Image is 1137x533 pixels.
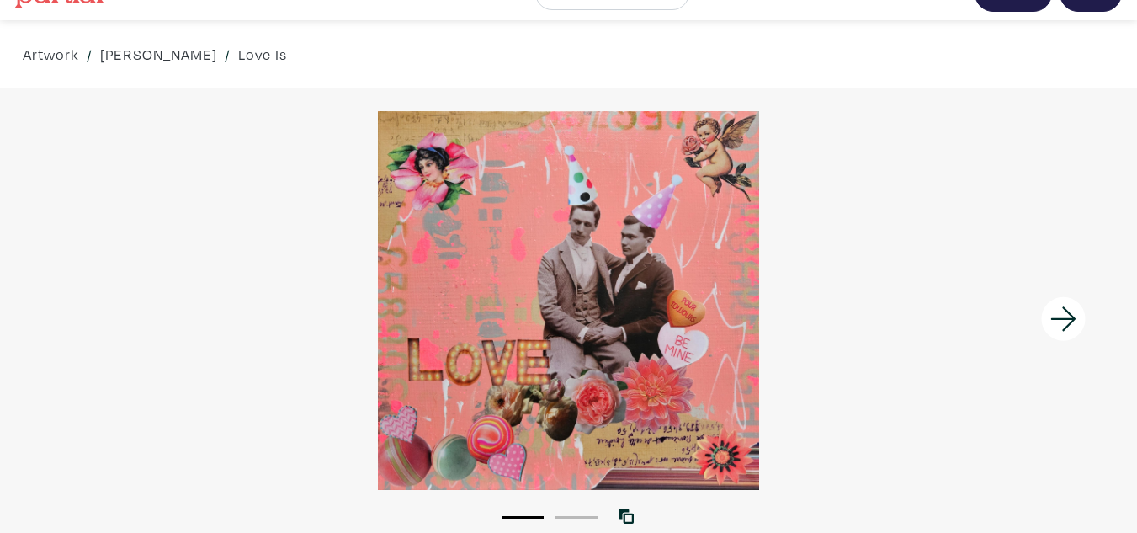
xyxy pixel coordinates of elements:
[555,516,598,519] button: 2 of 2
[225,43,231,66] span: /
[238,43,287,66] a: Love Is
[87,43,93,66] span: /
[100,43,217,66] a: [PERSON_NAME]
[23,43,79,66] a: Artwork
[502,516,544,519] button: 1 of 2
